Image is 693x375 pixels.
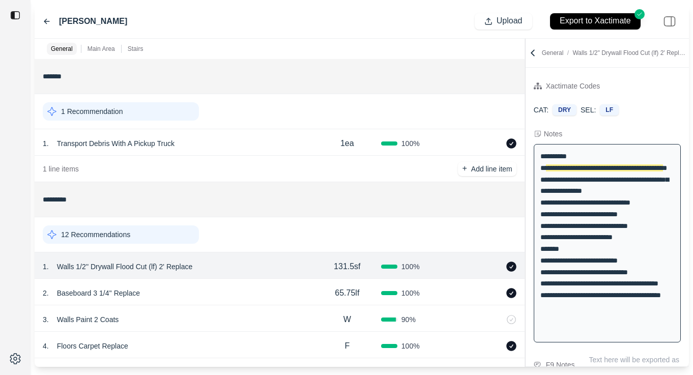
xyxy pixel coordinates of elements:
[401,262,420,272] span: 100 %
[589,355,681,375] p: Text here will be exported as an F9 note.
[43,138,49,149] p: 1 .
[534,105,548,115] p: CAT:
[343,313,351,326] p: W
[401,138,420,149] span: 100 %
[10,10,20,20] img: toggle sidebar
[471,164,512,174] p: Add line item
[572,49,689,56] span: Walls 1/2'' Drywall Flood Cut (lf) 2' Replace
[53,259,197,274] p: Walls 1/2'' Drywall Flood Cut (lf) 2' Replace
[53,312,123,327] p: Walls Paint 2 Coats
[401,341,420,351] span: 100 %
[560,15,631,27] p: Export to Xactimate
[546,359,575,371] div: F9 Notes
[534,362,541,368] img: comment
[43,164,79,174] p: 1 line items
[553,104,576,116] div: DRY
[43,262,49,272] p: 1 .
[600,104,619,116] div: LF
[43,341,49,351] p: 4 .
[497,15,523,27] p: Upload
[563,49,572,56] span: /
[53,339,132,353] p: Floors Carpet Replace
[540,8,650,34] button: Export to Xactimate
[542,49,687,57] p: General
[61,229,130,240] p: 12 Recommendations
[546,80,600,92] div: Xactimate Codes
[334,261,360,273] p: 131.5sf
[401,314,416,325] span: 90 %
[550,13,641,30] button: Export to Xactimate
[51,45,73,53] p: General
[344,340,350,352] p: F
[43,288,49,298] p: 2 .
[88,45,115,53] p: Main Area
[53,286,144,300] p: Baseboard 3 1/4'' Replace
[128,45,143,53] p: Stairs
[335,287,359,299] p: 65.75lf
[61,106,123,117] p: 1 Recommendation
[340,137,354,150] p: 1ea
[401,288,420,298] span: 100 %
[658,10,681,33] img: right-panel.svg
[581,105,596,115] p: SEL:
[475,13,532,30] button: Upload
[544,129,563,139] div: Notes
[43,314,49,325] p: 3 .
[458,162,516,176] button: +Add line item
[53,136,179,151] p: Transport Debris With A Pickup Truck
[462,163,467,175] p: +
[59,15,127,27] label: [PERSON_NAME]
